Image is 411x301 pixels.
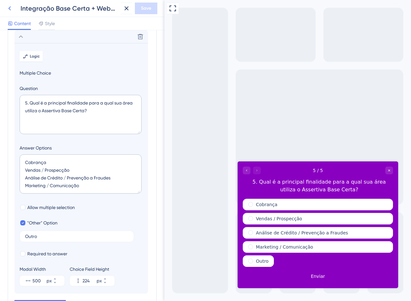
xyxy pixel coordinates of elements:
[27,219,57,227] span: "Other" Option
[27,204,75,211] span: Allow multiple selection
[25,234,128,239] input: Type the value
[83,277,95,285] input: px
[53,276,65,281] button: px
[20,154,142,194] textarea: Cobrança Vendas / Prospecção Análise de Crédito / Prevenção a Fraudes Marketing / Comunicação
[20,95,142,134] textarea: 5. Qual é a principal finalidade para a qual sua área utiliza o Assertiva Base Certa?
[20,85,143,92] label: Question
[103,281,115,286] button: px
[45,20,55,27] span: Style
[21,4,118,13] div: Integração Base Certa + Webphone
[135,3,157,14] button: Save
[20,144,143,152] label: Answer Options
[32,277,45,285] input: px
[27,250,67,258] span: Required to answer
[53,281,65,286] button: px
[30,54,40,59] span: Logic
[73,161,234,288] iframe: UserGuiding Survey
[47,277,52,285] div: px
[141,5,151,12] span: Save
[103,276,115,281] button: px
[97,277,102,285] div: px
[70,265,115,273] div: Choice Field Height
[20,265,65,273] div: Modal Width
[14,20,31,27] span: Content
[20,51,43,61] button: Logic
[20,69,143,77] span: Multiple Choice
